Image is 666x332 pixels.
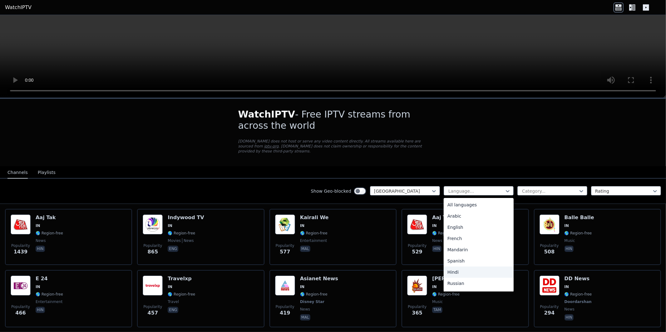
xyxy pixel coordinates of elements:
[432,214,460,221] h6: Aaj Tak
[36,276,63,282] h6: E 24
[540,214,560,234] img: Balle Balle
[544,248,555,256] span: 508
[143,243,162,248] span: Popularity
[540,304,559,309] span: Popularity
[412,248,422,256] span: 529
[238,139,428,154] p: [DOMAIN_NAME] does not host or serve any video content directly. All streams available here are s...
[14,248,28,256] span: 1439
[168,214,204,221] h6: Indywood TV
[11,276,31,296] img: E 24
[432,284,437,289] span: IN
[565,292,592,297] span: 🌎 Region-free
[11,243,30,248] span: Popularity
[15,309,26,317] span: 466
[300,214,329,221] h6: Kairali We
[38,167,56,179] button: Playlists
[5,4,32,11] a: WatchIPTV
[408,304,427,309] span: Popularity
[168,299,179,304] span: travel
[565,231,592,236] span: 🌎 Region-free
[300,231,328,236] span: 🌎 Region-free
[412,309,422,317] span: 365
[444,210,514,222] div: Arabic
[432,292,460,297] span: 🌎 Region-free
[300,314,310,320] p: mal
[168,284,172,289] span: IN
[300,292,328,297] span: 🌎 Region-free
[148,309,158,317] span: 457
[276,243,294,248] span: Popularity
[36,292,63,297] span: 🌎 Region-free
[432,307,442,313] p: tam
[565,299,592,304] span: Doordarshan
[168,246,178,252] p: eng
[565,307,575,312] span: news
[444,244,514,255] div: Mandarin
[565,223,569,228] span: IN
[407,276,427,296] img: Isai Aruvi
[36,299,63,304] span: entertainment
[36,238,46,243] span: news
[300,223,305,228] span: IN
[168,307,178,313] p: eng
[148,248,158,256] span: 865
[408,243,427,248] span: Popularity
[280,248,290,256] span: 577
[36,284,40,289] span: IN
[432,223,437,228] span: IN
[7,167,28,179] button: Channels
[276,304,294,309] span: Popularity
[264,144,279,148] a: iptv-org
[565,214,594,221] h6: Balle Balle
[300,307,310,312] span: news
[275,214,295,234] img: Kairali We
[300,276,338,282] h6: Asianet News
[238,109,295,120] span: WatchIPTV
[280,309,290,317] span: 419
[407,214,427,234] img: Aaj Tak
[544,309,555,317] span: 294
[300,238,327,243] span: entertainment
[432,238,442,243] span: news
[11,304,30,309] span: Popularity
[444,289,514,300] div: Portuguese
[444,222,514,233] div: English
[444,278,514,289] div: Russian
[11,214,31,234] img: Aaj Tak
[300,284,305,289] span: IN
[565,284,569,289] span: IN
[168,223,172,228] span: IN
[540,243,559,248] span: Popularity
[168,238,181,243] span: movies
[432,246,442,252] p: hin
[36,223,40,228] span: IN
[432,276,479,282] h6: [PERSON_NAME]
[143,276,163,296] img: Travelxp
[444,233,514,244] div: French
[565,246,574,252] p: hin
[444,199,514,210] div: All languages
[238,109,428,131] h1: - Free IPTV streams from across the world
[565,276,593,282] h6: DD News
[432,231,460,236] span: 🌎 Region-free
[168,231,195,236] span: 🌎 Region-free
[143,304,162,309] span: Popularity
[275,276,295,296] img: Asianet News
[444,255,514,267] div: Spanish
[565,238,575,243] span: music
[36,214,63,221] h6: Aaj Tak
[168,292,195,297] span: 🌎 Region-free
[36,246,45,252] p: hin
[444,267,514,278] div: Hindi
[540,276,560,296] img: DD News
[565,314,574,320] p: hin
[143,214,163,234] img: Indywood TV
[300,299,324,304] span: Disney Star
[36,231,63,236] span: 🌎 Region-free
[311,188,351,194] label: Show Geo-blocked
[36,307,45,313] p: hin
[182,238,194,243] span: news
[168,276,195,282] h6: Travelxp
[300,246,310,252] p: mal
[432,299,443,304] span: music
